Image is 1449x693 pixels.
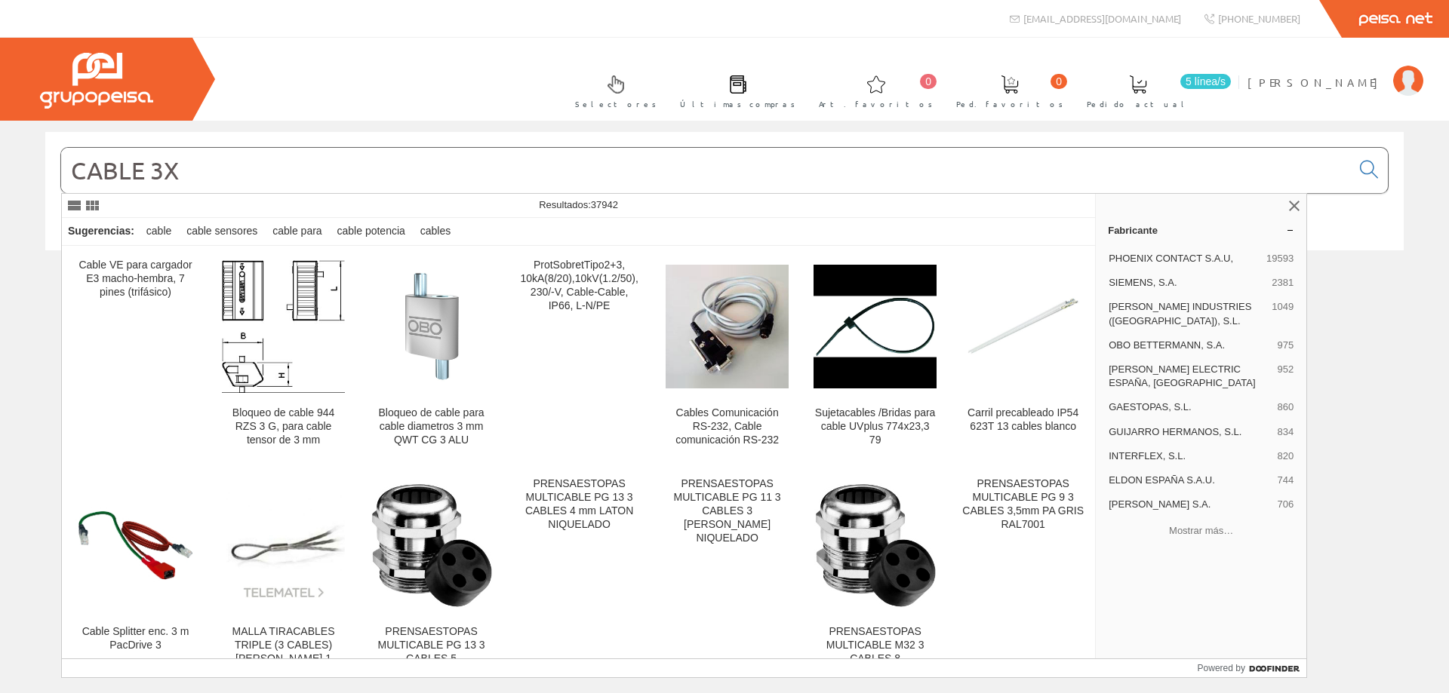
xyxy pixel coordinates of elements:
[801,247,949,465] a: Sujetacables /Bridas para cable UVplus 774x23,3 79 Sujetacables /Bridas para cable UVplus 774x23,...
[814,625,937,693] div: PRENSAESTOPAS MULTICABLE M32 3 CABLES 8 [PERSON_NAME] NIQUELADO
[666,406,789,447] div: Cables Comunicación RS-232, Cable comunicación RS-232
[1272,300,1294,327] span: 1049
[222,260,345,394] img: Bloqueo de cable 944 RZS 3 G, para cable tensor de 3 mm
[680,97,795,112] span: Últimas compras
[666,477,789,545] div: PRENSAESTOPAS MULTICABLE PG 11 3 CABLES 3 [PERSON_NAME] NIQUELADO
[1180,74,1231,89] span: 5 línea/s
[506,247,653,465] a: ProtSobretTipo2+3, 10kA(8/20),10kV(1.2/50), 230/-V, Cable-Cable, IP66, L-N/PE
[961,265,1084,388] img: Carril precableado IP54 623T 13 cables blanco
[1109,300,1266,327] span: [PERSON_NAME] INDUSTRIES ([GEOGRAPHIC_DATA]), S.L.
[180,218,263,245] div: cable sensores
[1277,474,1294,487] span: 744
[1277,400,1294,414] span: 860
[140,218,177,245] div: cable
[210,247,357,465] a: Bloqueo de cable 944 RZS 3 G, para cable tensor de 3 mm Bloqueo de cable 944 RZS 3 G, para cable ...
[1198,661,1245,675] span: Powered by
[591,199,618,210] span: 37942
[1272,276,1294,290] span: 2381
[1266,252,1294,265] span: 19593
[1109,252,1260,265] span: PHOENIX CONTACT S.A.U,
[665,63,803,118] a: Últimas compras
[370,625,493,693] div: PRENSAESTOPAS MULTICABLE PG 13 3 CABLES 5 [PERSON_NAME] NIQUELADO
[358,247,505,465] a: Bloqueo de cable para cable diametros 3 mm QWT CG 3 ALU Bloqueo de cable para cable diametros 3 m...
[1277,425,1294,439] span: 834
[539,199,618,210] span: Resultados:
[920,74,937,89] span: 0
[1109,363,1271,390] span: [PERSON_NAME] ELECTRIC ESPAÑA, [GEOGRAPHIC_DATA]
[1277,449,1294,463] span: 820
[222,625,345,693] div: MALLA TIRACABLES TRIPLE (3 CABLES) [PERSON_NAME] 1 [PERSON_NAME] 30-39 mm Ø / 37,0 Kn
[814,406,937,447] div: Sujetacables /Bridas para cable UVplus 774x23,3 79
[1109,425,1271,439] span: GUIJARRO HERMANOS, S.L.
[74,484,197,607] img: Cable Splitter enc. 3 m PacDrive 3
[1109,339,1271,352] span: OBO BETTERMANN, S.A.
[814,483,937,609] img: PRENSAESTOPAS MULTICABLE M32 3 CABLES 8 mm LATON NIQUELADO
[62,247,209,465] a: Cable VE para cargador E3 macho-hembra, 7 pines (trifásico)
[1096,218,1306,242] a: Fabricante
[1102,518,1300,543] button: Mostrar más…
[1277,339,1294,352] span: 975
[331,218,411,245] div: cable potencia
[1277,363,1294,390] span: 952
[1109,276,1266,290] span: SIEMENS, S.A.
[370,265,493,388] img: Bloqueo de cable para cable diametros 3 mm QWT CG 3 ALU
[45,269,1404,282] div: © Grupo Peisa
[1247,63,1423,77] a: [PERSON_NAME]
[949,247,1097,465] a: Carril precableado IP54 623T 13 cables blanco Carril precableado IP54 623T 13 cables blanco
[560,63,664,118] a: Selectores
[1109,474,1271,487] span: ELDON ESPAÑA S.A.U.
[961,477,1084,532] div: PRENSAESTOPAS MULTICABLE PG 9 3 CABLES 3,5mm PA GRIS RAL7001
[1109,400,1271,414] span: GAESTOPAS, S.L.
[518,259,641,313] div: ProtSobretTipo2+3, 10kA(8/20),10kV(1.2/50), 230/-V, Cable-Cable, IP66, L-N/PE
[1198,659,1307,677] a: Powered by
[819,97,933,112] span: Art. favoritos
[1109,449,1271,463] span: INTERFLEX, S.L.
[61,148,1351,193] input: Buscar...
[62,221,137,242] div: Sugerencias:
[74,259,197,299] div: Cable VE para cargador E3 macho-hembra, 7 pines (trifásico)
[1109,498,1271,511] span: [PERSON_NAME] S.A.
[1218,12,1300,25] span: [PHONE_NUMBER]
[266,218,328,245] div: cable para
[222,406,345,447] div: Bloqueo de cable 944 RZS 3 G, para cable tensor de 3 mm
[1277,498,1294,511] span: 706
[1247,75,1386,90] span: [PERSON_NAME]
[370,406,493,447] div: Bloqueo de cable para cable diametros 3 mm QWT CG 3 ALU
[956,97,1063,112] span: Ped. favoritos
[1051,74,1067,89] span: 0
[666,265,789,388] img: Cables Comunicación RS-232, Cable comunicación RS-232
[1072,63,1235,118] a: 5 línea/s Pedido actual
[518,477,641,532] div: PRENSAESTOPAS MULTICABLE PG 13 3 CABLES 4 mm LATON NIQUELADO
[370,483,493,609] img: PRENSAESTOPAS MULTICABLE PG 13 3 CABLES 5 mm LATON NIQUELADO
[814,265,937,388] img: Sujetacables /Bridas para cable UVplus 774x23,3 79
[74,625,197,652] div: Cable Splitter enc. 3 m PacDrive 3
[40,53,153,109] img: Grupo Peisa
[654,247,801,465] a: Cables Comunicación RS-232, Cable comunicación RS-232 Cables Comunicación RS-232, Cable comunicac...
[575,97,657,112] span: Selectores
[222,492,345,599] img: MALLA TIRACABLES TRIPLE (3 CABLES) DE ACERO 1 LAZO 30-39 mm Ø / 37,0 Kn
[1023,12,1181,25] span: [EMAIL_ADDRESS][DOMAIN_NAME]
[414,218,457,245] div: cables
[961,406,1084,434] div: Carril precableado IP54 623T 13 cables blanco
[1087,97,1189,112] span: Pedido actual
